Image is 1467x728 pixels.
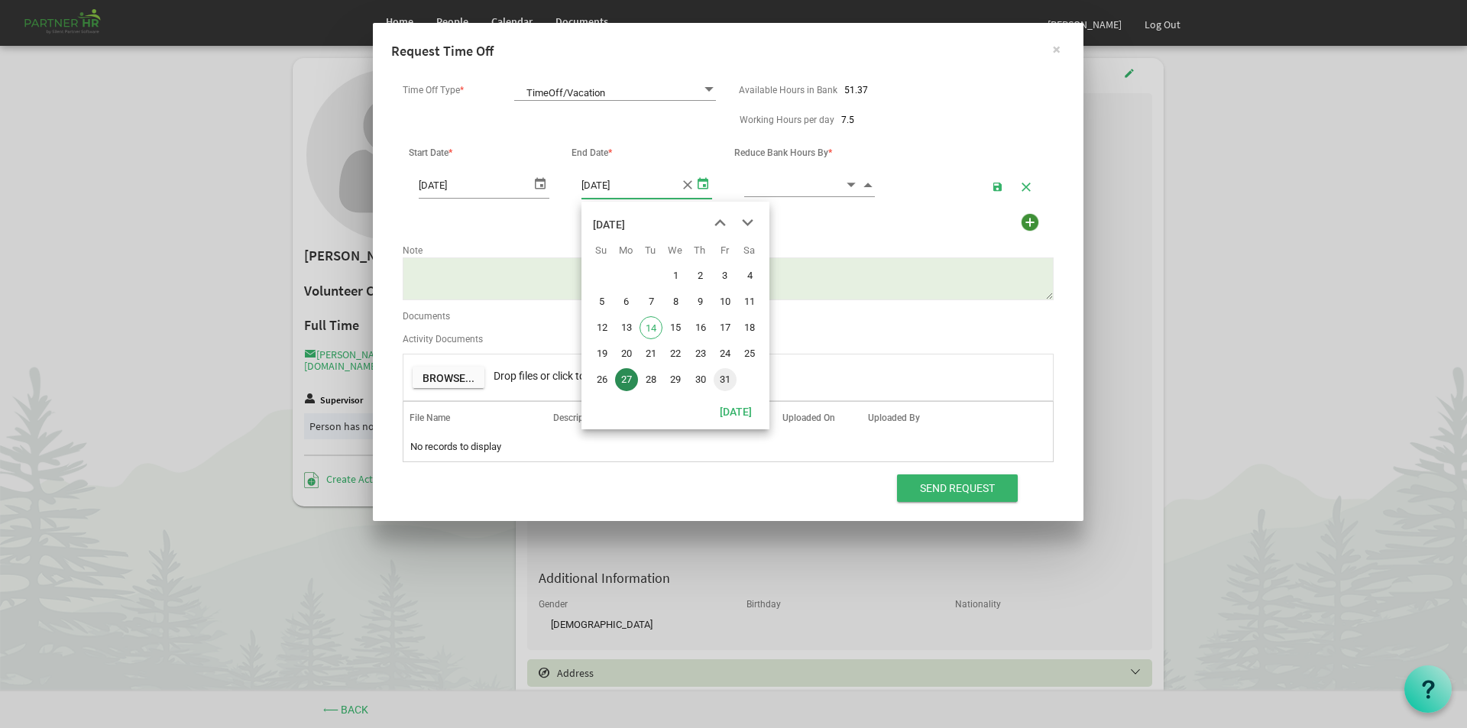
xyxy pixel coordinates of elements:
button: Cancel [1015,175,1038,196]
span: select [694,172,712,194]
span: Monday, October 13, 2025 [615,316,638,339]
span: Friday, October 17, 2025 [714,316,737,339]
th: Sa [737,240,761,263]
span: Monday, October 27, 2025 [615,368,638,391]
div: Add more time to Request [1018,210,1042,235]
button: next month [734,209,762,237]
span: Friday, October 24, 2025 [714,342,737,365]
span: Thursday, October 30, 2025 [689,368,712,391]
span: Saturday, October 4, 2025 [738,264,761,287]
span: Monday, October 6, 2025 [615,290,638,313]
td: No records to display [403,432,1053,461]
span: Description [553,413,600,423]
span: Saturday, October 11, 2025 [738,290,761,313]
th: Su [589,240,614,263]
span: Thursday, October 9, 2025 [689,290,712,313]
button: Save [986,175,1009,196]
input: Send Request [897,474,1018,502]
td: Monday, October 27, 2025 [614,367,638,393]
span: Wednesday, October 8, 2025 [664,290,687,313]
span: Drop files or click to upload (max size: 2MB) [494,370,698,382]
span: Thursday, October 23, 2025 [689,342,712,365]
span: Thursday, October 16, 2025 [689,316,712,339]
span: Friday, October 31, 2025 [714,368,737,391]
span: Sunday, October 19, 2025 [591,342,614,365]
th: Mo [614,240,638,263]
span: Sunday, October 5, 2025 [591,290,614,313]
span: Increment value [861,176,875,193]
span: Wednesday, October 29, 2025 [664,368,687,391]
button: previous month [707,209,734,237]
span: Friday, October 3, 2025 [714,264,737,287]
th: Th [688,240,712,263]
th: We [662,240,687,263]
button: Today [710,400,762,422]
span: Tuesday, October 14, 2025 [640,316,662,339]
label: Available Hours in Bank [739,86,837,95]
span: Friday, October 10, 2025 [714,290,737,313]
span: End Date [572,147,612,158]
span: Wednesday, October 1, 2025 [664,264,687,287]
span: 51.37 [844,85,868,95]
span: Tuesday, October 28, 2025 [640,368,662,391]
span: Tuesday, October 7, 2025 [640,290,662,313]
span: Thursday, October 2, 2025 [689,264,712,287]
span: Sunday, October 12, 2025 [591,316,614,339]
img: add.png [1018,211,1041,234]
span: Wednesday, October 15, 2025 [664,316,687,339]
span: Monday, October 20, 2025 [615,342,638,365]
span: close [680,172,694,197]
span: Sunday, October 26, 2025 [591,368,614,391]
th: Tu [638,240,662,263]
span: Saturday, October 25, 2025 [738,342,761,365]
span: Saturday, October 18, 2025 [738,316,761,339]
label: Working Hours per day [740,115,834,125]
span: select [531,172,549,194]
span: Reduce Bank Hours By [734,147,832,158]
span: Uploaded By [868,413,920,423]
span: Decrement value [844,176,858,193]
span: Uploaded On [782,413,835,423]
span: Tuesday, October 21, 2025 [640,342,662,365]
span: 7.5 [841,115,854,125]
th: Fr [712,240,737,263]
span: Wednesday, October 22, 2025 [664,342,687,365]
div: title [593,209,625,240]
